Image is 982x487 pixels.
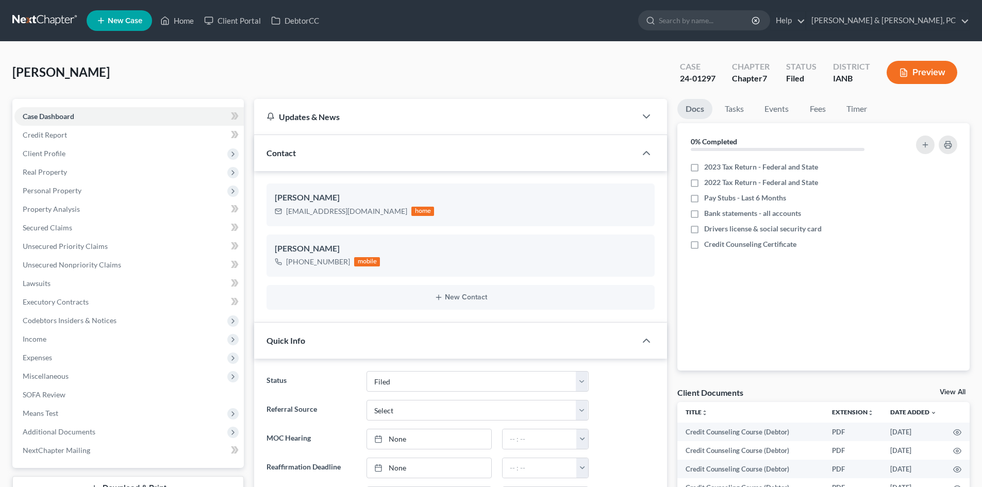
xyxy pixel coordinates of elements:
[261,400,361,421] label: Referral Source
[14,441,244,460] a: NextChapter Mailing
[261,458,361,478] label: Reaffirmation Deadline
[677,441,824,460] td: Credit Counseling Course (Debtor)
[14,107,244,126] a: Case Dashboard
[266,11,324,30] a: DebtorCC
[677,99,712,119] a: Docs
[275,243,646,255] div: [PERSON_NAME]
[680,73,715,85] div: 24-01297
[354,257,380,266] div: mobile
[23,353,52,362] span: Expenses
[14,200,244,219] a: Property Analysis
[732,61,770,73] div: Chapter
[691,137,737,146] strong: 0% Completed
[824,423,882,441] td: PDF
[23,167,67,176] span: Real Property
[12,64,110,79] span: [PERSON_NAME]
[286,206,407,216] div: [EMAIL_ADDRESS][DOMAIN_NAME]
[732,73,770,85] div: Chapter
[677,460,824,478] td: Credit Counseling Course (Debtor)
[704,208,801,219] span: Bank statements - all accounts
[503,429,577,449] input: -- : --
[411,207,434,216] div: home
[704,177,818,188] span: 2022 Tax Return - Federal and State
[786,61,817,73] div: Status
[677,423,824,441] td: Credit Counseling Course (Debtor)
[267,111,624,122] div: Updates & News
[261,371,361,392] label: Status
[23,372,69,380] span: Miscellaneous
[882,423,945,441] td: [DATE]
[23,130,67,139] span: Credit Report
[23,205,80,213] span: Property Analysis
[890,408,937,416] a: Date Added expand_more
[503,458,577,478] input: -- : --
[14,256,244,274] a: Unsecured Nonpriority Claims
[367,458,491,478] a: None
[801,99,834,119] a: Fees
[887,61,957,84] button: Preview
[199,11,266,30] a: Client Portal
[833,73,870,85] div: IANB
[14,293,244,311] a: Executory Contracts
[23,390,65,399] span: SOFA Review
[23,149,65,158] span: Client Profile
[704,239,796,249] span: Credit Counseling Certificate
[23,297,89,306] span: Executory Contracts
[833,61,870,73] div: District
[14,385,244,404] a: SOFA Review
[261,429,361,449] label: MOC Hearing
[267,148,296,158] span: Contact
[832,408,874,416] a: Extensionunfold_more
[659,11,753,30] input: Search by name...
[14,274,244,293] a: Lawsuits
[23,427,95,436] span: Additional Documents
[23,279,51,288] span: Lawsuits
[680,61,715,73] div: Case
[824,460,882,478] td: PDF
[702,410,708,416] i: unfold_more
[367,429,491,449] a: None
[882,460,945,478] td: [DATE]
[762,73,767,83] span: 7
[275,192,646,204] div: [PERSON_NAME]
[108,17,142,25] span: New Case
[868,410,874,416] i: unfold_more
[14,126,244,144] a: Credit Report
[14,237,244,256] a: Unsecured Priority Claims
[275,293,646,301] button: New Contact
[677,387,743,398] div: Client Documents
[704,224,822,234] span: Drivers license & social security card
[717,99,752,119] a: Tasks
[756,99,797,119] a: Events
[824,441,882,460] td: PDF
[786,73,817,85] div: Filed
[806,11,969,30] a: [PERSON_NAME] & [PERSON_NAME], PC
[686,408,708,416] a: Titleunfold_more
[704,162,818,172] span: 2023 Tax Return - Federal and State
[838,99,875,119] a: Timer
[882,441,945,460] td: [DATE]
[286,257,350,267] div: [PHONE_NUMBER]
[23,223,72,232] span: Secured Claims
[267,335,305,345] span: Quick Info
[704,193,786,203] span: Pay Stubs - Last 6 Months
[23,409,58,417] span: Means Test
[23,112,74,121] span: Case Dashboard
[940,389,966,396] a: View All
[23,334,46,343] span: Income
[23,446,90,455] span: NextChapter Mailing
[23,260,121,269] span: Unsecured Nonpriority Claims
[930,410,937,416] i: expand_more
[771,11,805,30] a: Help
[155,11,199,30] a: Home
[23,242,108,250] span: Unsecured Priority Claims
[23,186,81,195] span: Personal Property
[14,219,244,237] a: Secured Claims
[23,316,116,325] span: Codebtors Insiders & Notices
